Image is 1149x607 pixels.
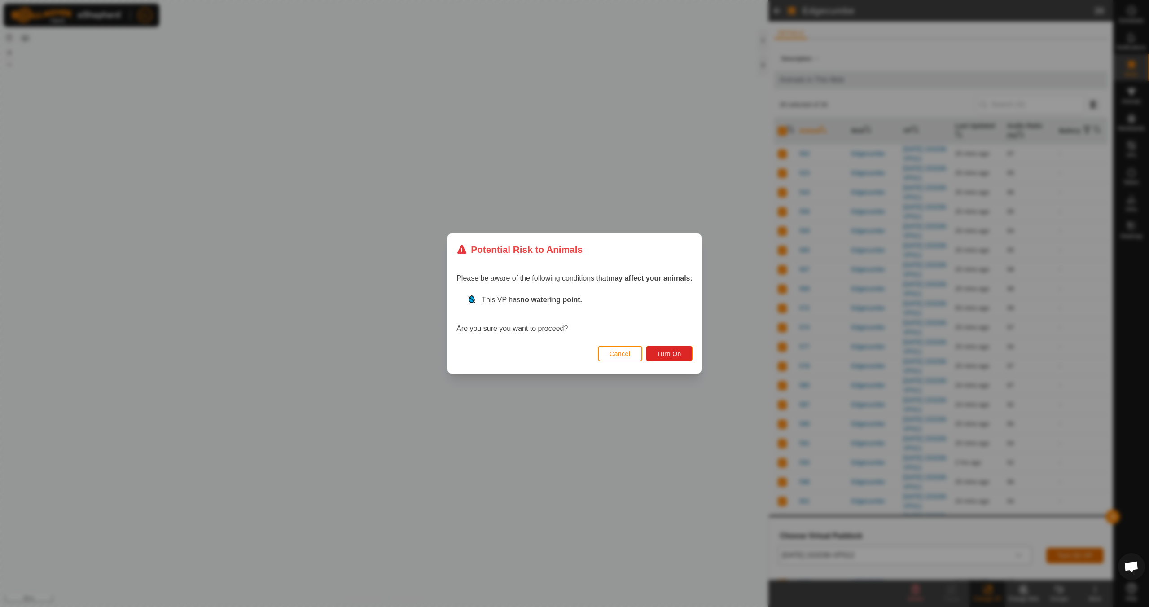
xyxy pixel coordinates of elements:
[598,346,642,361] button: Cancel
[456,274,693,282] span: Please be aware of the following conditions that
[520,296,582,303] strong: no watering point.
[482,296,582,303] span: This VP has
[608,274,693,282] strong: may affect your animals:
[646,346,693,361] button: Turn On
[456,242,583,256] div: Potential Risk to Animals
[1118,553,1145,580] a: Open chat
[657,350,681,357] span: Turn On
[610,350,631,357] span: Cancel
[456,295,693,334] div: Are you sure you want to proceed?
